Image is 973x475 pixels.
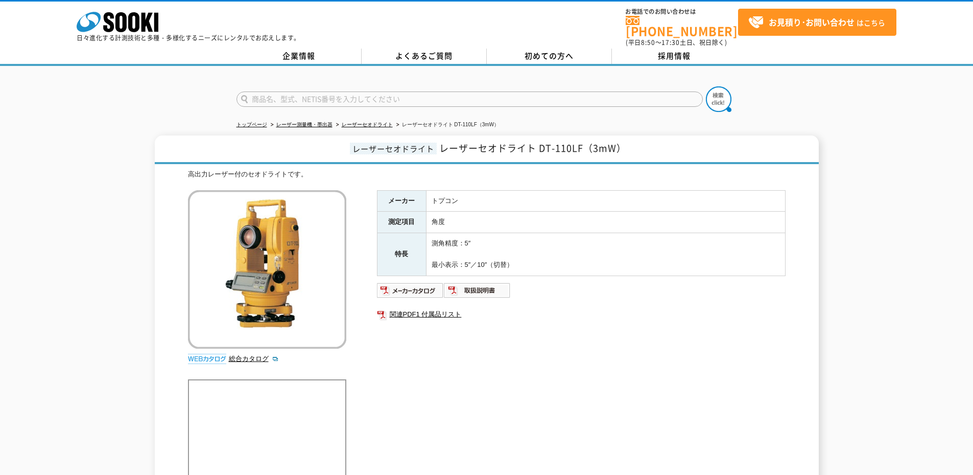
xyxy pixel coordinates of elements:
strong: お見積り･お問い合わせ [769,16,855,28]
a: よくあるご質問 [362,49,487,64]
img: btn_search.png [706,86,731,112]
span: 初めての方へ [525,50,574,61]
a: 取扱説明書 [444,289,511,297]
a: 関連PDF1 付属品リスト [377,308,786,321]
img: メーカーカタログ [377,282,444,299]
a: 総合カタログ [229,355,279,363]
a: レーザーセオドライト [342,122,393,127]
a: 企業情報 [236,49,362,64]
td: トプコン [426,190,785,212]
img: 取扱説明書 [444,282,511,299]
a: 採用情報 [612,49,737,64]
th: メーカー [377,190,426,212]
a: 初めての方へ [487,49,612,64]
td: 角度 [426,212,785,233]
div: 高出力レーザー付のセオドライトです。 [188,169,786,180]
img: webカタログ [188,354,226,364]
a: メーカーカタログ [377,289,444,297]
th: 特長 [377,233,426,276]
td: 測角精度：5″ 最小表示：5″／10″（切替） [426,233,785,276]
input: 商品名、型式、NETIS番号を入力してください [236,92,703,107]
li: レーザーセオドライト DT-110LF（3mW） [394,120,500,130]
a: トップページ [236,122,267,127]
span: 8:50 [641,38,655,47]
p: 日々進化する計測技術と多種・多様化するニーズにレンタルでお応えします。 [77,35,300,41]
a: [PHONE_NUMBER] [626,16,738,37]
img: レーザーセオドライト DT-110LF（3mW） [188,190,346,349]
span: はこちら [748,15,885,30]
a: レーザー測量機・墨出器 [276,122,333,127]
span: レーザーセオドライト DT-110LF（3mW） [439,141,626,155]
th: 測定項目 [377,212,426,233]
span: (平日 ～ 土日、祝日除く) [626,38,727,47]
span: レーザーセオドライト [350,143,437,154]
span: お電話でのお問い合わせは [626,9,738,15]
span: 17:30 [661,38,680,47]
a: お見積り･お問い合わせはこちら [738,9,896,36]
